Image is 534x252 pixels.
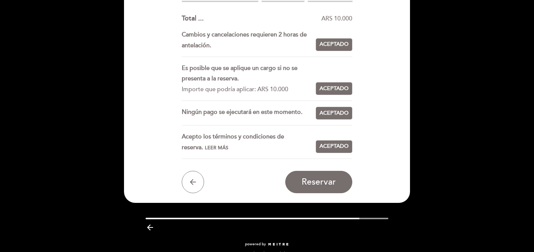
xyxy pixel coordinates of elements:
span: Reservar [302,177,336,187]
div: Es posible que se aplique un cargo si no se presenta a la reserva. [182,63,310,84]
span: Aceptado [320,41,349,48]
button: Aceptado [316,107,352,119]
button: Aceptado [316,140,352,153]
span: Leer más [205,145,228,151]
span: Aceptado [320,143,349,150]
div: Cambios y cancelaciones requieren 2 horas de antelación. [182,29,316,51]
div: Ningún pago se ejecutará en este momento. [182,107,316,119]
span: powered by [245,242,266,247]
div: Acepto los términos y condiciones de reserva. [182,131,316,153]
span: Total ... [182,14,204,22]
a: powered by [245,242,289,247]
i: arrow_back [188,178,197,186]
i: arrow_backward [146,223,155,232]
button: Reservar [285,171,352,193]
div: Importe que podría aplicar: ARS 10.000 [182,84,310,95]
button: arrow_back [182,171,204,193]
button: Aceptado [316,38,352,51]
span: Aceptado [320,109,349,117]
img: MEITRE [268,243,289,246]
div: ARS 10.000 [204,15,353,23]
button: Aceptado [316,82,352,95]
span: Aceptado [320,85,349,93]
